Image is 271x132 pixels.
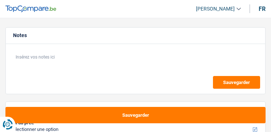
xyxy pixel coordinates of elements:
[213,76,260,89] button: Sauvegarder
[5,5,56,13] img: TopCompare Logo
[190,3,241,15] a: [PERSON_NAME]
[223,80,250,85] span: Sauvegarder
[196,6,235,12] span: [PERSON_NAME]
[5,107,266,123] button: Sauvegarder
[13,32,258,39] h5: Notes
[259,5,266,12] div: fr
